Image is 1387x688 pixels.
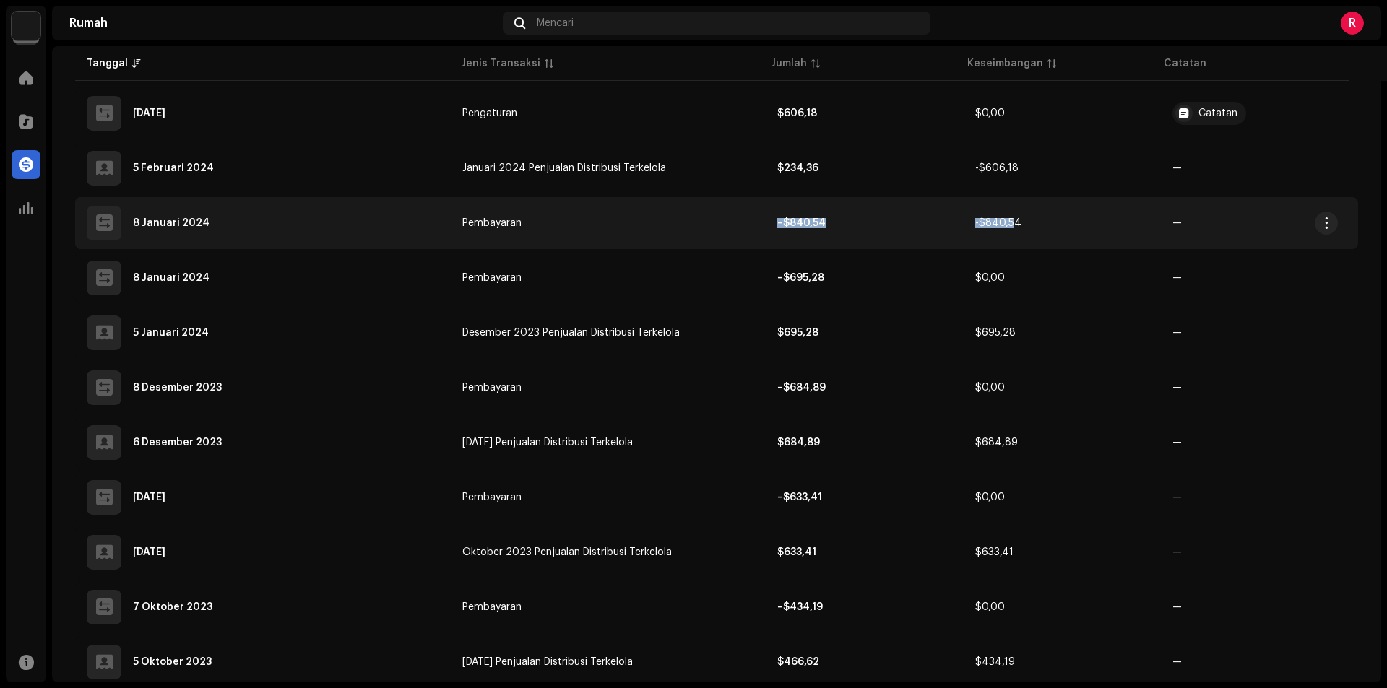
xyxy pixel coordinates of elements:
[975,437,1018,448] font: $684,89
[777,108,817,118] font: $606,18
[777,383,826,393] font: –$684,89
[462,437,633,448] span: November 2023 Penjualan Distribusi Terkelola
[1172,163,1182,173] font: —
[462,547,672,557] font: Oktober 2023 Penjualan Distribusi Terkelola
[1198,108,1237,118] font: Catatan
[462,657,633,667] span: Sep 2023 Penjualan Distribusi Terkelola
[777,328,818,338] font: $695,28
[771,58,807,69] font: Jumlah
[777,547,816,557] font: $633,41
[133,273,209,283] font: 8 Januari 2024
[133,328,209,338] font: 5 Januari 2024
[975,547,1014,557] font: $633,41
[975,602,1005,612] font: $0,00
[967,58,1043,69] font: Keseimbangan
[462,657,633,667] font: [DATE] Penjualan Distribusi Terkelola
[777,273,824,283] span: –$695,28
[133,547,165,557] div: 5 November 2023
[975,108,1005,118] font: $0,00
[975,328,1016,338] font: $695,28
[462,437,633,448] font: [DATE] Penjualan Distribusi Terkelola
[777,437,820,448] font: $684,89
[462,163,666,173] font: Januari 2024 Penjualan Distribusi Terkelola
[133,108,165,118] font: [DATE]
[1349,17,1356,29] font: R
[133,218,209,228] font: 8 Januari 2024
[1172,273,1182,283] font: —
[133,492,165,502] font: [DATE]
[133,657,212,667] font: 5 Oktober 2023
[975,218,1021,228] font: -$840,54
[1172,492,1182,502] font: —
[1172,602,1182,612] font: —
[462,383,522,393] font: Pembayaran
[975,492,1005,502] font: $0,00
[1172,102,1347,125] span: Perpecahan Remix Pengasinan NOV2023-JAN2024
[462,273,522,283] font: Pembayaran
[777,657,819,667] font: $466,62
[133,602,212,612] font: 7 Oktober 2023
[462,108,517,118] font: Pengaturan
[69,17,108,29] font: Rumah
[133,163,214,173] font: 5 Februari 2024
[462,328,680,338] font: Desember 2023 Penjualan Distribusi Terkelola
[133,492,165,502] div: 7 November 2023
[133,108,165,118] div: 6 Februari 2024
[975,383,1005,393] font: $0,00
[133,437,222,448] font: 6 Desember 2023
[1172,547,1182,557] font: —
[1172,328,1182,338] font: —
[462,492,522,502] font: Pembayaran
[777,602,823,612] font: –$434,19
[133,383,222,393] font: 8 Desember 2023
[12,12,40,40] img: de0d2825-999c-4937-b35a-9adca56ee094
[462,218,522,228] font: Pembayaran
[777,492,822,502] span: –$633,41
[133,547,165,557] font: [DATE]
[462,602,522,612] span: Pembayaran
[461,58,540,69] font: Jenis Transaksi
[777,218,826,228] font: –$840,54
[975,273,1005,283] font: $0,00
[1172,657,1182,667] font: —
[777,163,818,173] font: $234,36
[1172,218,1182,228] font: —
[975,163,1019,173] font: -$606,18
[975,657,1015,667] font: $434,19
[1172,437,1182,448] font: —
[87,58,128,69] font: Tanggal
